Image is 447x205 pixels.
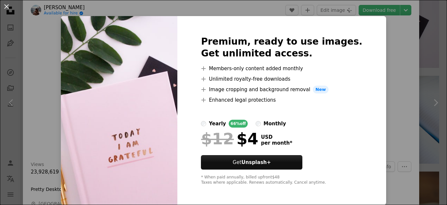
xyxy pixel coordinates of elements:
div: monthly [263,120,286,128]
input: yearly66%off [201,121,206,126]
input: monthly [256,121,261,126]
span: New [313,86,329,93]
li: Unlimited royalty-free downloads [201,75,362,83]
div: $4 [201,130,258,147]
button: GetUnsplash+ [201,155,302,170]
li: Enhanced legal protections [201,96,362,104]
span: per month * [261,140,292,146]
li: Members-only content added monthly [201,65,362,72]
div: yearly [209,120,226,128]
img: photo-1528938102132-4a9276b8e320 [61,16,177,205]
span: $12 [201,130,234,147]
span: USD [261,134,292,140]
strong: Unsplash+ [241,159,271,165]
div: 66% off [229,120,248,128]
li: Image cropping and background removal [201,86,362,93]
h2: Premium, ready to use images. Get unlimited access. [201,36,362,59]
div: * When paid annually, billed upfront $48 Taxes where applicable. Renews automatically. Cancel any... [201,175,362,185]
